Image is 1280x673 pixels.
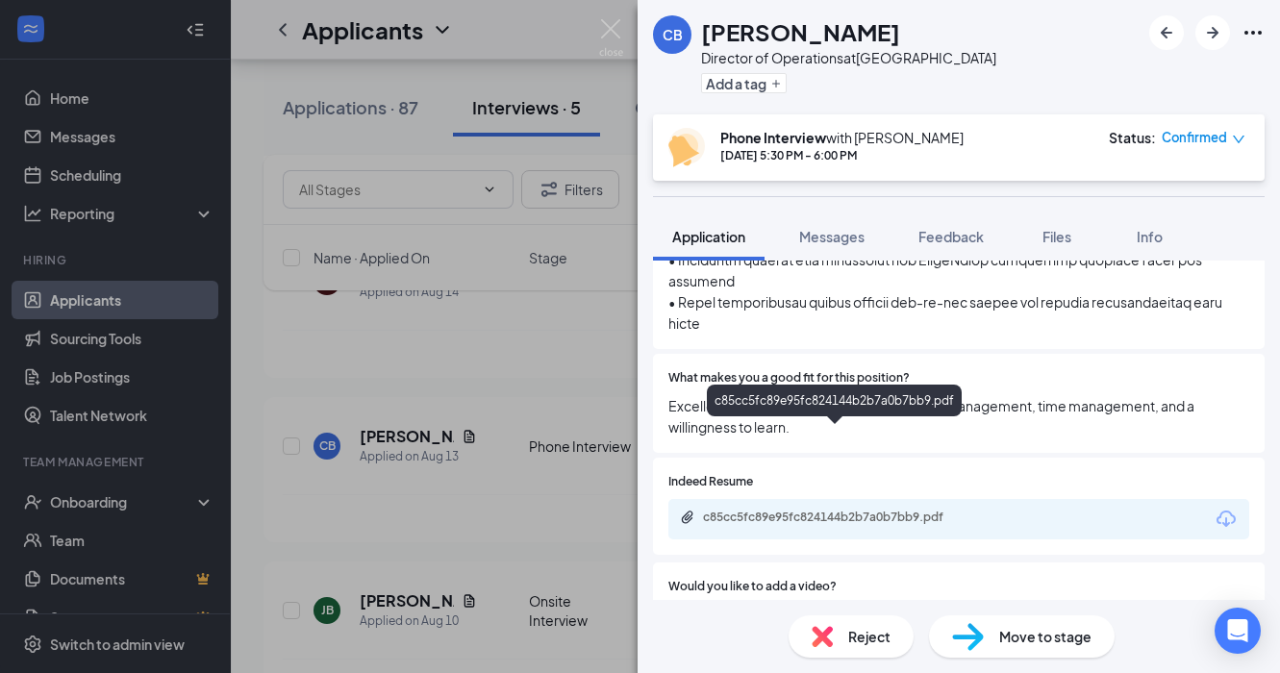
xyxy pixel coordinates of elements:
[672,228,745,245] span: Application
[680,510,695,525] svg: Paperclip
[720,129,826,146] b: Phone Interview
[1195,15,1230,50] button: ArrowRight
[770,78,782,89] svg: Plus
[1162,128,1227,147] span: Confirmed
[701,73,787,93] button: PlusAdd a tag
[1109,128,1156,147] div: Status :
[703,510,972,525] div: c85cc5fc89e95fc824144b2b7a0b7bb9.pdf
[1232,133,1245,146] span: down
[720,128,964,147] div: with [PERSON_NAME]
[999,626,1092,647] span: Move to stage
[1042,228,1071,245] span: Files
[668,395,1249,437] span: Excellent budget management, operational management, time management, and a willingness to learn.
[707,385,962,416] div: c85cc5fc89e95fc824144b2b7a0b7bb9.pdf
[1155,21,1178,44] svg: ArrowLeftNew
[720,147,964,163] div: [DATE] 5:30 PM - 6:00 PM
[918,228,984,245] span: Feedback
[1215,508,1238,531] svg: Download
[701,48,996,67] div: Director of Operations at [GEOGRAPHIC_DATA]
[668,578,837,596] span: Would you like to add a video?
[1149,15,1184,50] button: ArrowLeftNew
[848,626,891,647] span: Reject
[1201,21,1224,44] svg: ArrowRight
[1137,228,1163,245] span: Info
[680,510,991,528] a: Paperclipc85cc5fc89e95fc824144b2b7a0b7bb9.pdf
[668,473,753,491] span: Indeed Resume
[799,228,865,245] span: Messages
[701,15,900,48] h1: [PERSON_NAME]
[668,369,910,387] span: What makes you a good fit for this position?
[1215,608,1261,654] div: Open Intercom Messenger
[1242,21,1265,44] svg: Ellipses
[663,25,683,44] div: CB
